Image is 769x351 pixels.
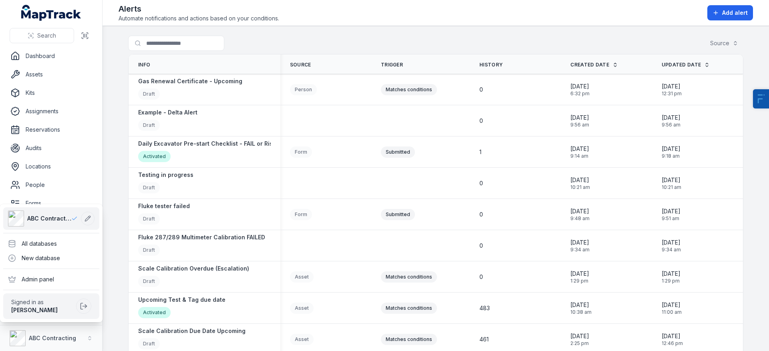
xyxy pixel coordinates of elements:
strong: ABC Contracting [29,335,76,341]
span: Signed in as [11,298,73,306]
strong: [PERSON_NAME] [11,307,58,313]
div: All databases [3,237,99,251]
div: Admin panel [3,272,99,287]
div: New database [3,251,99,265]
span: ABC Contracting [27,215,71,223]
